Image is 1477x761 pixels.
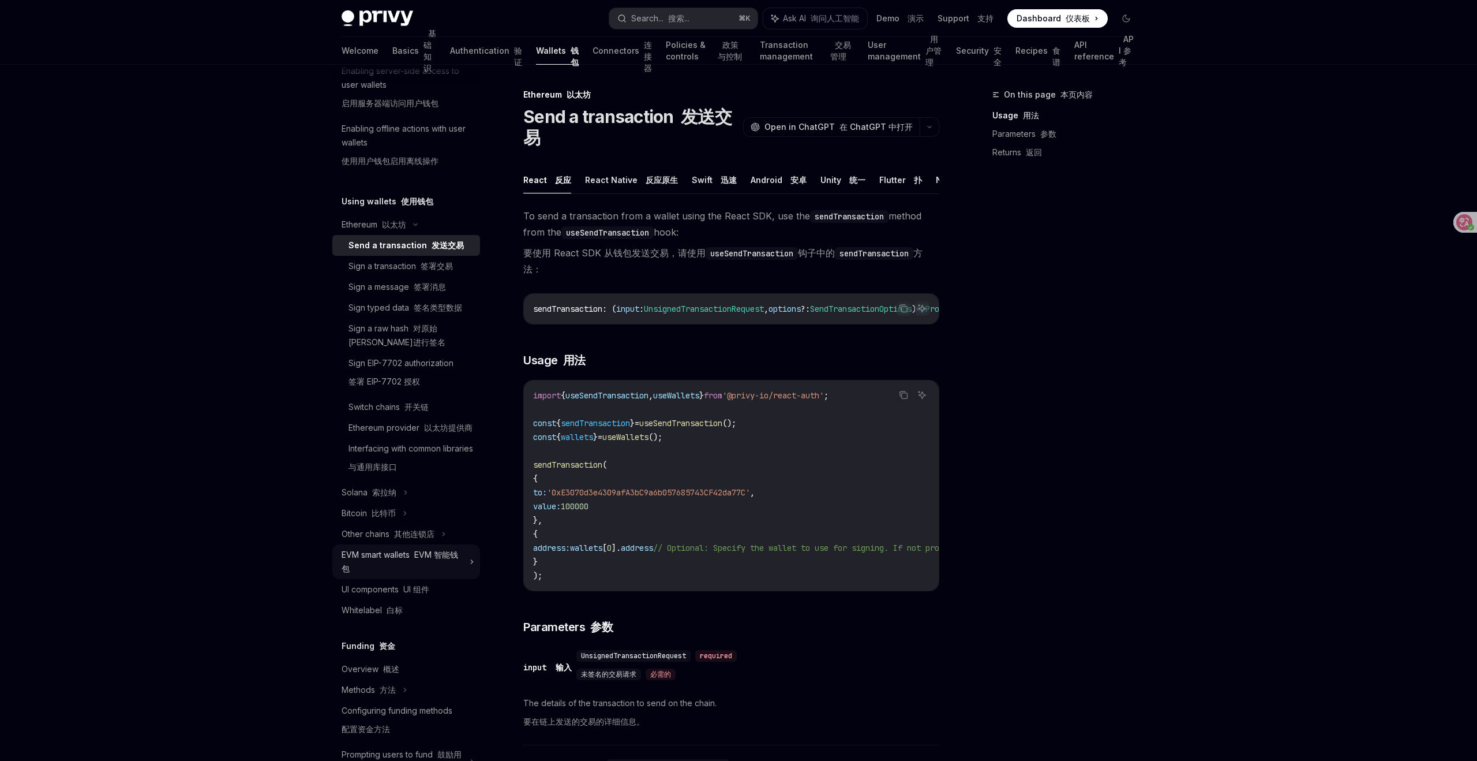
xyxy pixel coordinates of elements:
span: }, [533,515,542,525]
h5: Using wallets [342,195,433,208]
font: 连接器 [644,40,652,73]
font: 索拉纳 [372,487,396,497]
font: 在 ChatGPT 中打开 [839,122,913,132]
span: : [639,304,644,314]
span: UnsignedTransactionRequest [581,651,686,661]
font: 要在链上发送的交易的详细信息。 [523,717,644,726]
a: Basics 基础知识 [392,37,436,65]
font: 统一 [849,175,865,185]
font: 本页内容 [1060,89,1093,99]
font: 支持 [977,13,994,23]
span: { [533,473,538,484]
font: 签名类型数据 [414,303,462,312]
font: 政策与控制 [718,40,742,61]
code: useSendTransaction [561,226,654,239]
span: SendTransactionOptions [810,304,912,314]
font: 食谱 [1052,46,1060,67]
font: 发送交易 [432,240,464,250]
font: 签署 EIP-7702 授权 [348,376,420,386]
font: API 参考 [1119,34,1134,67]
div: Search... [631,12,689,25]
div: Configuring funding methods [342,704,452,741]
span: Dashboard [1017,13,1090,24]
a: API reference API 参考 [1074,37,1135,65]
font: 资金 [379,641,395,651]
span: options [769,304,801,314]
div: input [523,662,572,673]
font: 使用钱包 [401,196,433,206]
span: Parameters [523,619,613,635]
a: Returns 返回 [992,143,1145,162]
button: Android 安卓 [751,166,807,193]
span: Usage [523,352,586,368]
a: Ethereum provider 以太坊提供商 [332,417,480,438]
font: 方法 [380,685,396,695]
a: Parameters 参数 [992,125,1145,143]
span: ?: [801,304,810,314]
span: , [648,390,653,401]
span: sendTransaction [533,304,602,314]
font: 以太坊 [382,219,406,229]
span: } [533,557,538,567]
button: Flutter 扑 [879,166,922,193]
font: 迅速 [721,175,737,185]
code: sendTransaction [835,247,913,260]
span: On this page [1004,88,1093,102]
span: (); [648,432,662,442]
div: Ethereum [342,218,406,232]
span: const [533,418,556,428]
span: { [556,418,561,428]
div: Sign a message [348,280,446,294]
span: useWallets [653,390,699,401]
button: Copy the contents from the code block [896,301,911,316]
span: ); [533,570,542,581]
span: wallets [570,543,602,553]
font: 反应原生 [646,175,678,185]
button: React 反应 [523,166,571,193]
a: Enabling offline actions with user wallets使用用户钱包启用离线操作 [332,118,480,176]
div: Methods [342,683,396,697]
div: Sign EIP-7702 authorization [348,356,453,393]
font: 签署交易 [421,261,453,271]
span: // Optional: Specify the wallet to use for signing. If not provided, the first wallet will be used. [653,543,1110,553]
span: [ [602,543,607,553]
a: Sign typed data 签名类型数据 [332,297,480,318]
font: 安全 [994,46,1002,67]
font: 仪表板 [1066,13,1090,23]
font: 参数 [1040,129,1056,139]
div: Whitelabel [342,603,403,617]
div: EVM smart wallets [342,548,463,576]
font: 验证 [514,46,522,67]
span: (); [722,418,736,428]
button: React Native 反应原生 [585,166,678,193]
span: { [561,390,565,401]
div: Solana [342,486,396,499]
font: 钱包 [571,46,579,67]
button: NodeJS [936,166,969,193]
span: : ( [602,304,616,314]
div: Bitcoin [342,506,396,520]
span: ) [912,304,916,314]
a: UI components UI 组件 [332,579,480,600]
span: } [593,432,598,442]
span: , [750,487,755,498]
div: Switch chains [348,400,429,414]
a: Security 安全 [956,37,1002,65]
span: { [533,529,538,539]
font: 与通用库接口 [348,462,397,472]
span: useWallets [602,432,648,442]
span: sendTransaction [561,418,630,428]
div: Overview [342,662,399,676]
div: Other chains [342,527,434,541]
a: Wallets 钱包 [536,37,579,65]
span: 100000 [561,501,588,512]
span: to: [533,487,547,498]
font: 发送交易 [523,106,732,148]
font: 配置资金方法 [342,724,390,734]
span: Open in ChatGPT [764,121,913,133]
a: Dashboard 仪表板 [1007,9,1108,28]
font: 安卓 [790,175,807,185]
span: import [533,390,561,401]
font: 基础知识 [423,28,436,73]
span: useSendTransaction [565,390,648,401]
